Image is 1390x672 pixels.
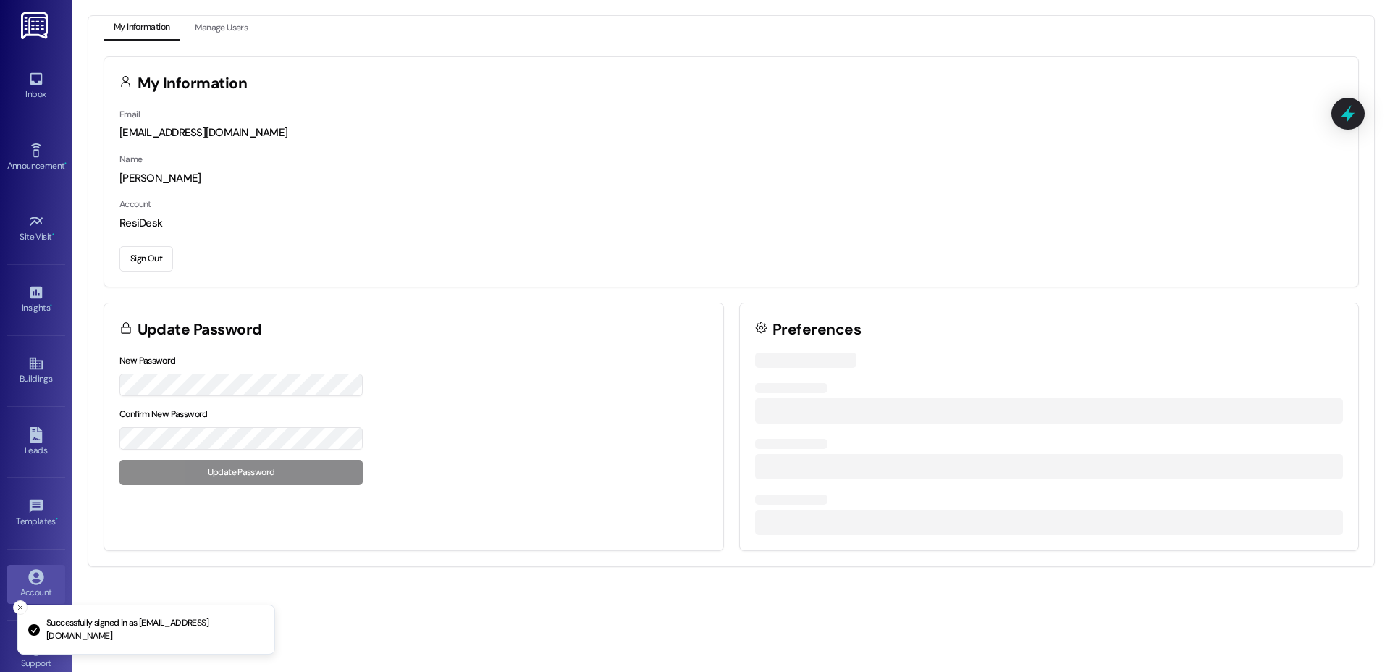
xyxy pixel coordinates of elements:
[7,351,65,390] a: Buildings
[46,617,263,642] p: Successfully signed in as [EMAIL_ADDRESS][DOMAIN_NAME]
[7,494,65,533] a: Templates •
[138,322,262,337] h3: Update Password
[772,322,861,337] h3: Preferences
[119,408,208,420] label: Confirm New Password
[119,246,173,272] button: Sign Out
[119,171,1343,186] div: [PERSON_NAME]
[7,280,65,319] a: Insights •
[7,209,65,248] a: Site Visit •
[119,355,176,366] label: New Password
[119,125,1343,140] div: [EMAIL_ADDRESS][DOMAIN_NAME]
[185,16,258,41] button: Manage Users
[21,12,51,39] img: ResiDesk Logo
[119,109,140,120] label: Email
[50,301,52,311] span: •
[119,154,143,165] label: Name
[7,67,65,106] a: Inbox
[52,230,54,240] span: •
[7,423,65,462] a: Leads
[64,159,67,169] span: •
[138,76,248,91] h3: My Information
[104,16,180,41] button: My Information
[119,216,1343,231] div: ResiDesk
[7,565,65,604] a: Account
[13,600,28,615] button: Close toast
[119,198,151,210] label: Account
[56,514,58,524] span: •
